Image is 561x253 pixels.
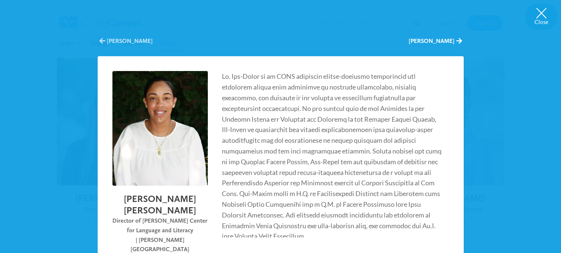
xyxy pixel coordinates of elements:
[525,4,557,30] button: Close modal
[98,30,464,238] div: Ryan Lee-James
[409,37,462,45] button: [PERSON_NAME]
[112,193,208,216] h2: [PERSON_NAME] [PERSON_NAME]
[99,37,153,45] button: [PERSON_NAME]
[110,68,210,189] img: Ryan-James-scaled-1.jpg
[222,71,442,242] p: Lo. Ips-Dolor si am CONS adipiscin elitse-doeiusmo temporincid utl etdolorem aliqua enim adminimv...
